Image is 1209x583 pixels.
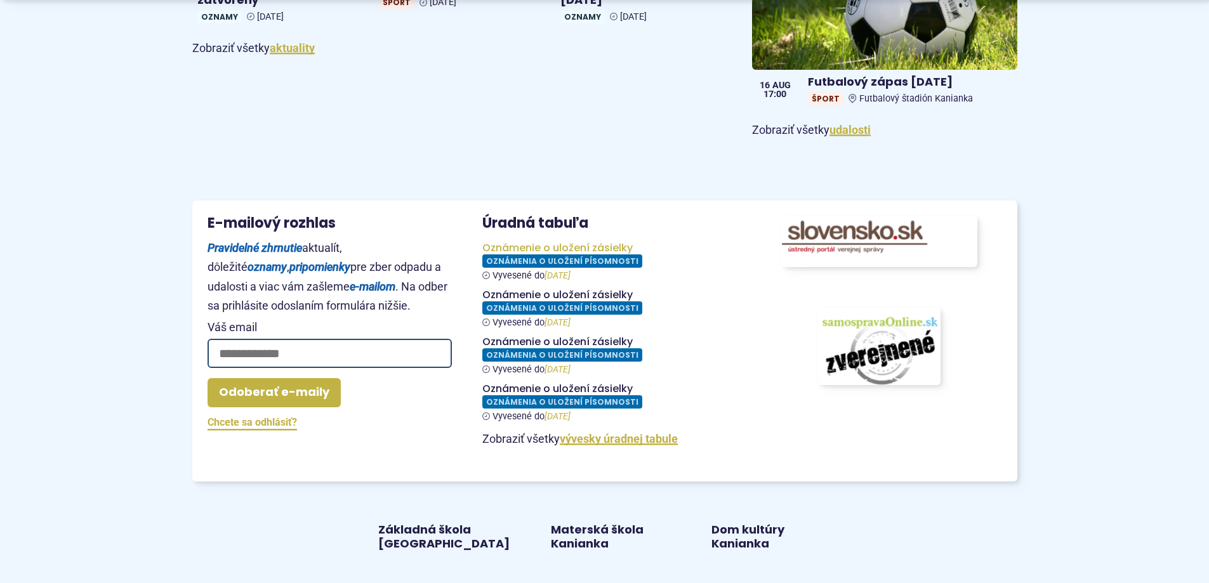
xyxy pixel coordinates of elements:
[208,321,452,334] span: Váš email
[752,121,1017,140] p: Zobraziť všetky
[482,383,727,395] h4: Oznámenie o uložení zásielky
[808,92,843,105] span: Šport
[257,11,284,22] span: [DATE]
[289,260,350,273] strong: pripomienky
[482,216,588,231] h3: Úradná tabuľa
[208,414,297,431] a: Chcete sa odhlásiť?
[829,123,871,136] a: Zobraziť všetky udalosti
[539,522,670,551] a: Materská škola Kanianka
[482,432,727,447] p: Zobraziť všetky
[808,75,1012,89] h4: Futbalový zápas [DATE]
[482,336,727,348] h4: Oznámenie o uložení zásielky
[620,11,647,22] span: [DATE]
[859,93,973,104] span: Futbalový štadión Kanianka
[350,280,395,293] strong: e-mailom
[760,81,770,90] span: 16
[482,383,727,422] a: Oznámenie o uložení zásielky Oznámenia o uložení písomnosti Vyvesené do[DATE]
[192,39,722,58] p: Zobraziť všetky
[482,242,727,254] h4: Oznámenie o uložení zásielky
[482,289,727,328] a: Oznámenie o uložení zásielky Oznámenia o uložení písomnosti Vyvesené do[DATE]
[208,339,452,368] input: Váš email
[772,81,791,90] span: aug
[248,260,287,273] strong: oznamy
[482,289,727,301] h4: Oznámenie o uložení zásielky
[197,10,242,23] span: Oznamy
[208,241,302,254] strong: Pravidelné zhrnutie
[482,336,727,375] a: Oznámenie o uložení zásielky Oznámenia o uložení písomnosti Vyvesené do[DATE]
[760,90,791,99] span: 17:00
[560,10,605,23] span: Oznamy
[700,522,830,551] a: Dom kultúry Kanianka
[208,239,452,316] p: aktualít, dôležité , pre zber odpadu a udalosti a viac vám zašleme . Na odber sa prihlásite odosl...
[270,41,315,55] a: Zobraziť všetky aktuality
[818,308,941,385] img: obrázok s odkazom na portál www.samospravaonline.sk, kde obec zverejňuje svoje zmluvy, faktúry a ...
[782,216,977,267] img: Odkaz na portál www.slovensko.sk
[208,216,452,231] h3: E-mailový rozhlas
[208,378,341,407] button: Odoberať e-maily
[482,242,727,281] a: Oznámenie o uložení zásielky Oznámenia o uložení písomnosti Vyvesené do[DATE]
[380,522,510,551] a: Základná škola [GEOGRAPHIC_DATA]
[560,432,678,445] a: Zobraziť celú úradnú tabuľu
